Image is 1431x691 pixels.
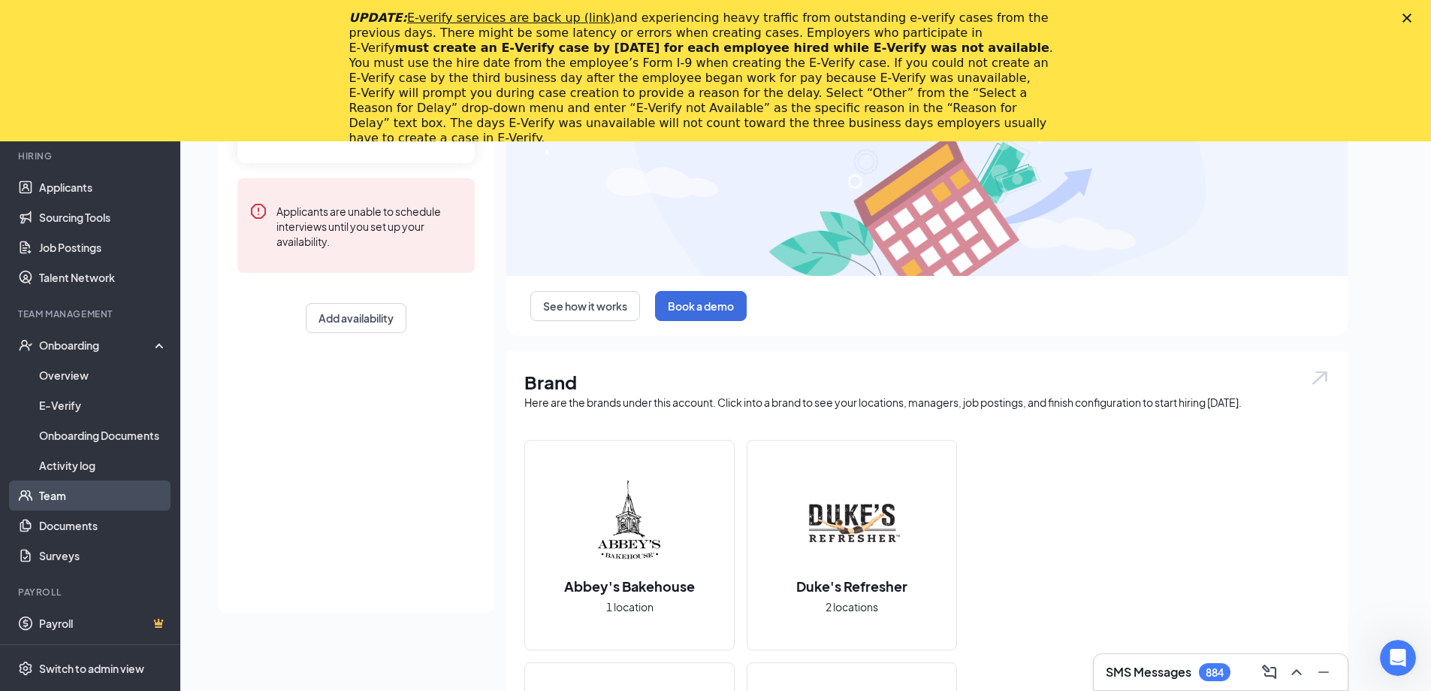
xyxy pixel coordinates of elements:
span: 2 locations [826,599,878,615]
svg: Minimize [1315,663,1333,681]
div: Switch to admin view [39,661,144,676]
a: E-verify services are back up (link) [407,11,615,25]
a: Onboarding Documents [39,420,168,450]
a: Applicants [39,172,168,202]
button: Add availability [306,303,406,333]
h1: Brand [524,369,1330,395]
svg: Error [249,202,267,220]
div: Onboarding [39,338,155,353]
b: must create an E‑Verify case by [DATE] for each employee hired while E‑Verify was not available [395,41,1049,55]
svg: ComposeMessage [1260,663,1279,681]
button: ComposeMessage [1257,660,1282,684]
a: Job Postings [39,232,168,262]
img: Duke's Refresher [804,474,900,571]
div: Hiring [18,150,165,162]
i: UPDATE: [349,11,615,25]
a: Sourcing Tools [39,202,168,232]
a: Activity log [39,450,168,480]
button: See how it works [530,291,640,321]
a: E-Verify [39,390,168,420]
a: Talent Network [39,262,168,292]
div: Payroll [18,586,165,599]
div: Close [1402,14,1417,23]
button: ChevronUp [1285,660,1309,684]
div: Here are the brands under this account. Click into a brand to see your locations, managers, job p... [524,395,1330,410]
a: Team [39,480,168,511]
span: 1 location [606,599,654,615]
h2: Abbey's Bakehouse [549,577,710,596]
div: and experiencing heavy traffic from outstanding e-verify cases from the previous days. There migh... [349,11,1058,146]
h3: SMS Messages [1106,664,1191,680]
button: Minimize [1312,660,1336,684]
div: Applicants are unable to schedule interviews until you set up your availability. [276,202,463,249]
div: 884 [1206,666,1224,679]
a: Surveys [39,541,168,571]
h2: Duke's Refresher [781,577,922,596]
svg: UserCheck [18,338,33,353]
a: Documents [39,511,168,541]
svg: Settings [18,661,33,676]
svg: ChevronUp [1288,663,1306,681]
a: Overview [39,360,168,390]
img: payroll-large.gif [506,9,1348,276]
button: Book a demo [655,291,747,321]
div: Team Management [18,308,165,320]
img: Abbey's Bakehouse [581,474,678,571]
a: PayrollCrown [39,608,168,638]
iframe: Intercom live chat [1380,640,1416,676]
img: open.6027fd2a22e1237b5b06.svg [1310,369,1330,386]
